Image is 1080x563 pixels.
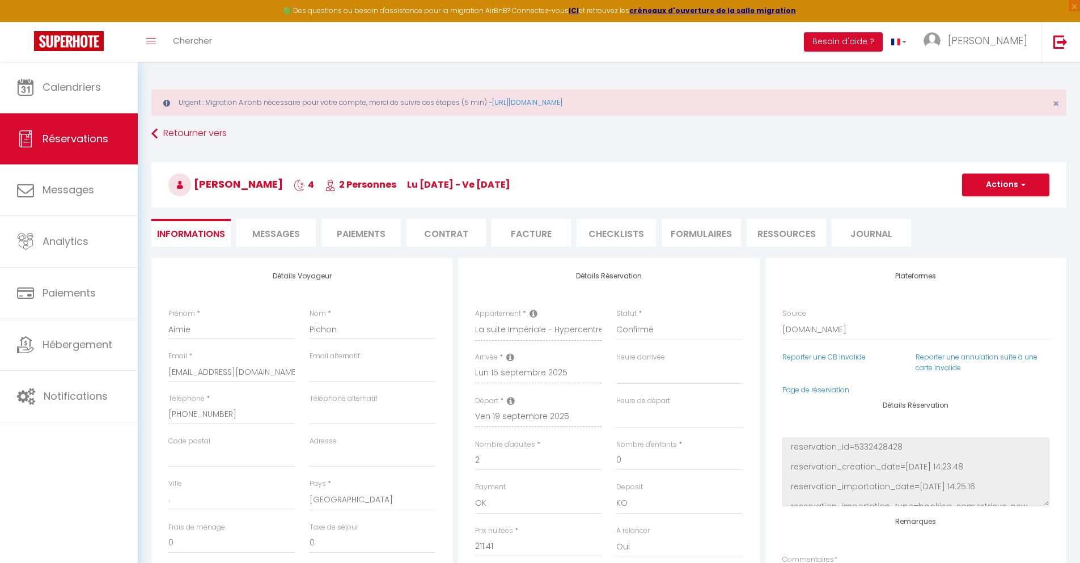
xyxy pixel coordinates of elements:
label: Frais de ménage [168,522,225,533]
img: logout [1053,35,1068,49]
a: créneaux d'ouverture de la salle migration [629,6,796,15]
span: Paiements [43,286,96,300]
a: [URL][DOMAIN_NAME] [492,98,562,107]
li: Facture [492,219,571,247]
span: 4 [294,178,314,191]
label: Adresse [310,436,337,447]
label: Email alternatif [310,351,360,362]
label: Taxe de séjour [310,522,358,533]
span: Messages [43,183,94,197]
li: Journal [832,219,911,247]
label: Arrivée [475,352,498,363]
a: ... [PERSON_NAME] [915,22,1041,62]
label: A relancer [616,526,650,536]
span: × [1053,96,1059,111]
div: Urgent : Migration Airbnb nécessaire pour votre compte, merci de suivre ces étapes (5 min) - [151,90,1066,116]
span: Notifications [44,389,108,403]
button: Close [1053,99,1059,109]
span: [PERSON_NAME] [168,177,283,191]
li: Paiements [321,219,401,247]
label: Départ [475,396,498,407]
label: Téléphone alternatif [310,393,378,404]
label: Appartement [475,308,521,319]
span: Calendriers [43,80,101,94]
h4: Plateformes [782,272,1049,280]
a: Reporter une CB invalide [782,352,866,362]
li: FORMULAIRES [662,219,741,247]
label: Nom [310,308,326,319]
label: Nombre d'enfants [616,439,677,450]
label: Statut [616,308,637,319]
span: Analytics [43,234,88,248]
button: Ouvrir le widget de chat LiveChat [9,5,43,39]
label: Téléphone [168,393,205,404]
span: Chercher [173,35,212,46]
li: Informations [151,219,231,247]
label: Ville [168,479,182,489]
h4: Détails Réservation [475,272,742,280]
h4: Détails Voyageur [168,272,435,280]
label: Deposit [616,482,643,493]
li: CHECKLISTS [577,219,656,247]
a: Chercher [164,22,221,62]
button: Actions [962,173,1049,196]
a: ICI [569,6,579,15]
img: Super Booking [34,31,104,51]
a: Page de réservation [782,385,849,395]
label: Nombre d'adultes [475,439,535,450]
label: Pays [310,479,326,489]
a: Retourner vers [151,124,1066,144]
span: Réservations [43,132,108,146]
label: Prénom [168,308,195,319]
span: Messages [252,227,300,240]
button: Besoin d'aide ? [804,32,883,52]
a: Reporter une annulation suite à une carte invalide [916,352,1037,372]
h4: Remarques [782,518,1049,526]
label: Payment [475,482,506,493]
span: [PERSON_NAME] [948,33,1027,48]
span: Hébergement [43,337,112,352]
label: Email [168,351,187,362]
label: Heure d'arrivée [616,352,665,363]
li: Ressources [747,219,826,247]
label: Code postal [168,436,210,447]
li: Contrat [406,219,486,247]
label: Heure de départ [616,396,670,407]
img: ... [924,32,941,49]
label: Source [782,308,806,319]
span: lu [DATE] - ve [DATE] [407,178,510,191]
span: 2 Personnes [325,178,396,191]
label: Prix nuitées [475,526,513,536]
h4: Détails Réservation [782,401,1049,409]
